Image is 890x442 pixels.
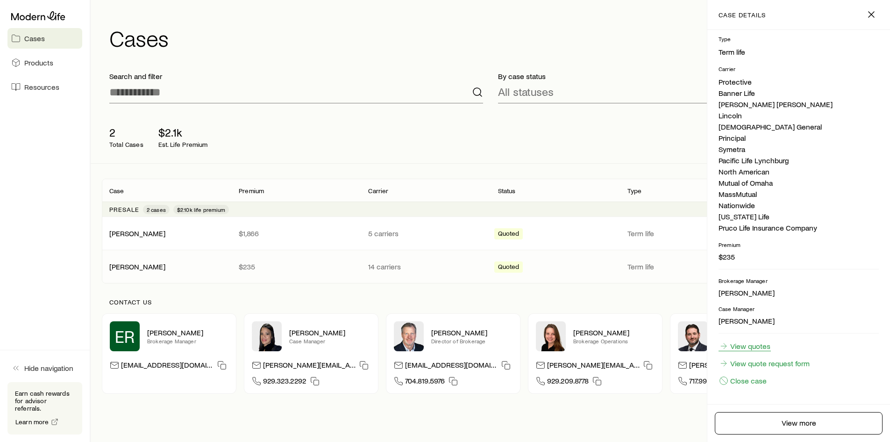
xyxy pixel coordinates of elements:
[719,376,767,386] button: Close case
[719,65,879,72] p: Carrier
[24,34,45,43] span: Cases
[368,262,483,271] p: 14 carriers
[289,337,370,345] p: Case Manager
[24,363,73,373] span: Hide navigation
[115,327,135,346] span: ER
[719,35,879,43] p: Type
[498,187,516,195] p: Status
[719,288,879,297] p: [PERSON_NAME]
[715,412,883,435] a: View more
[719,341,771,351] a: View quotes
[719,252,879,261] p: $235
[239,262,353,271] p: $235
[109,262,165,272] div: [PERSON_NAME]
[431,337,513,345] p: Director of Brokerage
[109,229,165,238] a: [PERSON_NAME]
[719,177,879,188] li: Mutual of Omaha
[573,337,655,345] p: Brokerage Operations
[7,28,82,49] a: Cases
[24,82,59,92] span: Resources
[498,72,872,81] p: By case status
[547,360,640,373] p: [PERSON_NAME][EMAIL_ADDRESS][DOMAIN_NAME]
[627,187,642,195] p: Type
[719,110,879,121] li: Lincoln
[109,187,124,195] p: Case
[719,76,879,87] li: Protective
[719,11,766,19] p: case details
[547,376,589,389] span: 929.209.8778
[109,206,139,213] p: Presale
[719,222,879,233] li: Pruco Life Insurance Company
[263,360,356,373] p: [PERSON_NAME][EMAIL_ADDRESS][DOMAIN_NAME]
[252,321,282,351] img: Elana Hasten
[431,328,513,337] p: [PERSON_NAME]
[719,241,879,248] p: Premium
[394,321,424,351] img: Trey Wall
[15,419,49,425] span: Learn more
[7,358,82,378] button: Hide navigation
[109,126,143,139] p: 2
[719,166,879,177] li: North American
[627,262,742,271] p: Term life
[627,229,742,238] p: Term life
[368,229,483,238] p: 5 carriers
[498,85,554,98] p: All statuses
[719,155,879,166] li: Pacific Life Lynchburg
[719,87,879,99] li: Banner Life
[158,141,208,148] p: Est. Life Premium
[719,305,879,312] p: Case Manager
[177,206,225,213] span: $2.10k life premium
[498,263,520,273] span: Quoted
[719,358,810,369] a: View quote request form
[719,188,879,200] li: MassMutual
[536,321,566,351] img: Ellen Wall
[109,298,871,306] p: Contact us
[7,77,82,97] a: Resources
[689,376,726,389] span: 717.991.3687
[573,328,655,337] p: [PERSON_NAME]
[719,46,879,58] li: Term life
[121,360,214,373] p: [EMAIL_ADDRESS][DOMAIN_NAME]
[498,230,520,239] span: Quoted
[405,360,498,373] p: [EMAIL_ADDRESS][DOMAIN_NAME]
[719,211,879,222] li: [US_STATE] Life
[239,187,264,195] p: Premium
[7,52,82,73] a: Products
[109,141,143,148] p: Total Cases
[689,360,782,373] p: [PERSON_NAME][EMAIL_ADDRESS][DOMAIN_NAME]
[109,27,879,49] h1: Cases
[147,337,228,345] p: Brokerage Manager
[102,179,879,283] div: Client cases
[719,144,879,155] li: Symetra
[24,58,53,67] span: Products
[719,99,879,110] li: [PERSON_NAME] [PERSON_NAME]
[7,382,82,435] div: Earn cash rewards for advisor referrals.Learn more
[15,390,75,412] p: Earn cash rewards for advisor referrals.
[719,277,879,284] p: Brokerage Manager
[405,376,445,389] span: 704.819.5976
[719,132,879,144] li: Principal
[719,316,879,326] p: [PERSON_NAME]
[158,126,208,139] p: $2.1k
[109,229,165,239] div: [PERSON_NAME]
[719,121,879,132] li: [DEMOGRAPHIC_DATA] General
[368,187,388,195] p: Carrier
[109,262,165,271] a: [PERSON_NAME]
[147,206,166,213] span: 2 cases
[719,200,879,211] li: Nationwide
[109,72,483,81] p: Search and filter
[147,328,228,337] p: [PERSON_NAME]
[289,328,370,337] p: [PERSON_NAME]
[263,376,306,389] span: 929.323.2292
[678,321,708,351] img: Bryan Simmons
[239,229,353,238] p: $1,866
